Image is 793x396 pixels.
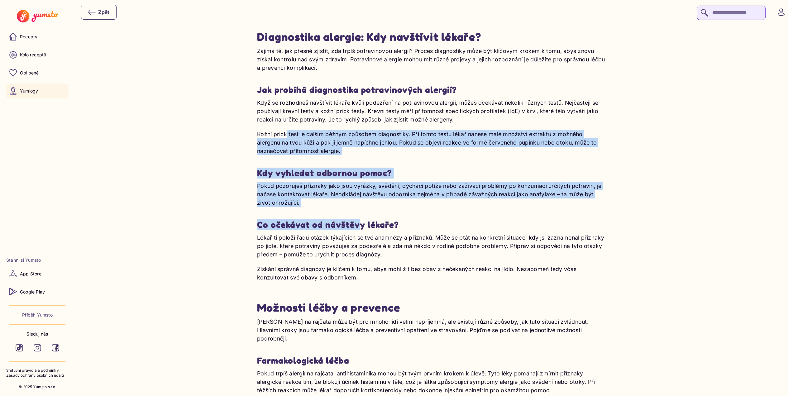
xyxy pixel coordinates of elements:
p: Lékař ti položí řadu otázek týkajících se tvé anamnézy a příznaků. Může se ptát na konkrétní situ... [257,233,606,259]
button: Zpět [81,5,117,20]
p: Recepty [20,34,37,40]
a: Kolo receptů [6,47,69,62]
h3: Co očekávat od návštěvy lékaře? [257,219,606,230]
p: [PERSON_NAME] na rajčata může být pro mnoho lidí velmi nepříjemná, ale existují různé způsoby, ja... [257,317,606,343]
p: Pokud trpíš alergií na rajčata, antihistaminika mohou být tvým prvním krokem k úlevě. Tyto léky p... [257,369,606,394]
p: Pokud pozoruješ příznaky jako jsou vyrážky, svědění, dýchací potíže nebo zažívací problémy po kon... [257,182,606,207]
p: Kožní prick test je dalším běžným způsobem diagnostiky. Při tomto testu lékař nanese malé množstv... [257,130,606,155]
a: Oblíbené [6,65,69,80]
a: Yumlogy [6,83,69,98]
p: App Store [20,271,41,277]
h2: Diagnostika alergie: Kdy navštívit lékaře? [257,30,606,44]
p: Když se rozhodneš navštívit lékaře kvůli podezření na potravinovou alergii, můžeš očekávat několi... [257,98,606,124]
div: Zpět [88,8,109,16]
h2: Možnosti léčby a prevence [257,300,606,314]
p: Zajímá tě, jak přesně zjistit, zda trpíš potravinovou alergií? Proces diagnostiky může být klíčov... [257,47,606,72]
a: Zásady ochrany osobních údajů [6,373,69,378]
img: Yumsto logo [17,10,58,22]
p: Sleduj nás [26,331,48,337]
h3: Jak probíhá diagnostika potravinových alergií? [257,84,606,95]
p: Yumlogy [20,88,38,94]
p: Google Play [20,289,45,295]
li: Stáhni si Yumsto [6,257,69,263]
a: Smluvní pravidla a podmínky [6,368,69,373]
a: Google Play [6,284,69,299]
p: Oblíbené [20,70,39,76]
a: App Store [6,266,69,281]
h3: Farmakologická léčba [257,355,606,366]
p: © 2025 Yumsto s.r.o. [18,384,56,390]
p: Získání správné diagnózy je klíčem k tomu, abys mohl žít bez obav z nečekaných reakcí na jídlo. N... [257,265,606,282]
a: Příběh Yumsto [22,312,53,318]
a: Recepty [6,29,69,44]
p: Kolo receptů [20,52,46,58]
h3: Kdy vyhledat odbornou pomoc? [257,168,606,179]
